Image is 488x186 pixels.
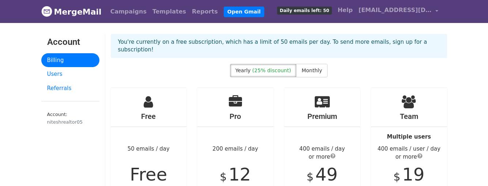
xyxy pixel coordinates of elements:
span: Free [130,164,167,185]
a: Users [41,67,99,81]
span: (25% discount) [252,67,291,73]
a: Help [335,3,356,18]
span: 49 [315,164,338,185]
h4: Pro [197,112,273,121]
a: Billing [41,53,99,67]
a: Open Gmail [224,7,264,17]
small: Account: [47,112,94,125]
span: Daily emails left: 50 [277,7,332,15]
strong: Multiple users [387,133,431,140]
h4: Free [111,112,187,121]
span: Monthly [302,67,322,73]
h4: Team [371,112,447,121]
span: 19 [402,164,424,185]
span: $ [220,170,227,183]
img: MergeMail logo [41,6,52,17]
div: 400 emails / user / day or more [371,145,447,161]
a: Reports [189,4,221,19]
div: 400 emails / day or more [284,145,360,161]
a: Referrals [41,81,99,96]
h4: Premium [284,112,360,121]
span: 12 [228,164,251,185]
p: You're currently on a free subscription, which has a limit of 50 emails per day. To send more ema... [118,38,440,54]
a: Campaigns [107,4,150,19]
h3: Account [47,37,94,47]
span: $ [393,170,400,183]
a: Templates [150,4,189,19]
a: [EMAIL_ADDRESS][DOMAIN_NAME] [356,3,441,20]
a: MergeMail [41,4,102,19]
span: $ [307,170,314,183]
div: niteshrealtor05 [47,119,94,125]
a: Daily emails left: 50 [274,3,334,18]
span: Yearly [235,67,251,73]
span: [EMAIL_ADDRESS][DOMAIN_NAME] [359,6,432,15]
